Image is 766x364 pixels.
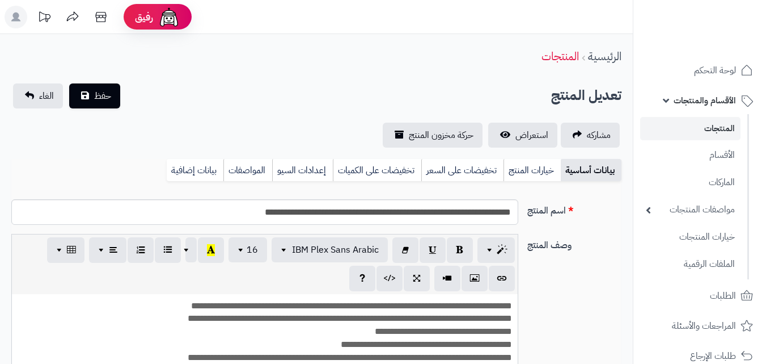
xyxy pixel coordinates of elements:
span: طلبات الإرجاع [690,348,736,364]
a: حركة مخزون المنتج [383,123,483,148]
a: تخفيضات على السعر [421,159,503,182]
span: الطلبات [710,288,736,304]
a: بيانات أساسية [561,159,621,182]
span: مشاركه [587,128,611,142]
a: لوحة التحكم [640,57,759,84]
a: المراجعات والأسئلة [640,312,759,340]
img: logo-2.png [689,29,755,53]
img: ai-face.png [158,6,180,28]
label: اسم المنتج [523,199,626,217]
span: استعراض [515,128,548,142]
button: 16 [228,237,267,262]
span: الغاء [39,89,54,103]
span: المراجعات والأسئلة [672,318,736,334]
span: الأقسام والمنتجات [674,93,736,108]
span: IBM Plex Sans Arabic [292,243,379,257]
button: حفظ [69,83,120,108]
button: IBM Plex Sans Arabic [272,237,388,262]
a: الماركات [640,170,740,195]
span: لوحة التحكم [694,62,736,78]
a: خيارات المنتج [503,159,561,182]
a: تخفيضات على الكميات [333,159,421,182]
span: 16 [247,243,258,257]
label: وصف المنتج [523,234,626,252]
a: مواصفات المنتجات [640,198,740,222]
a: الملفات الرقمية [640,252,740,277]
a: الغاء [13,83,63,108]
a: المواصفات [223,159,272,182]
a: الطلبات [640,282,759,309]
a: المنتجات [541,48,579,65]
a: الأقسام [640,143,740,168]
a: إعدادات السيو [272,159,333,182]
a: خيارات المنتجات [640,225,740,249]
span: رفيق [135,10,153,24]
a: الرئيسية [588,48,621,65]
a: استعراض [488,123,557,148]
span: حفظ [94,89,111,103]
a: تحديثات المنصة [30,6,58,31]
a: المنتجات [640,117,740,140]
h2: تعديل المنتج [551,84,621,107]
a: بيانات إضافية [167,159,223,182]
a: مشاركه [561,123,620,148]
span: حركة مخزون المنتج [409,128,473,142]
